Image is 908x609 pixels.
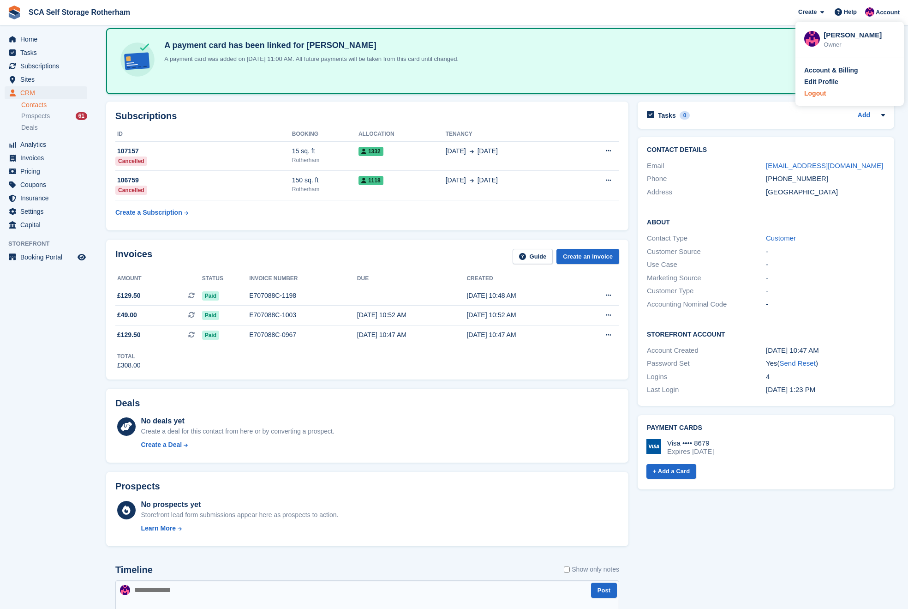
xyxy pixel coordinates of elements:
[141,524,338,533] a: Learn More
[7,6,21,19] img: stora-icon-8386f47178a22dfd0bd8f6a31ec36ba5ce8667c1dd55bd0f319d3a0aa187defe.svg
[292,185,358,193] div: Rotherham
[20,251,76,264] span: Booking Portal
[115,398,140,409] h2: Deals
[446,127,573,142] th: Tenancy
[115,204,188,221] a: Create a Subscription
[249,310,357,320] div: E707088C-1003
[804,77,838,87] div: Edit Profile
[647,247,766,257] div: Customer Source
[21,101,87,109] a: Contacts
[766,234,796,242] a: Customer
[5,205,87,218] a: menu
[478,146,498,156] span: [DATE]
[513,249,553,264] a: Guide
[647,345,766,356] div: Account Created
[766,187,885,198] div: [GEOGRAPHIC_DATA]
[358,127,446,142] th: Allocation
[804,66,858,75] div: Account & Billing
[118,40,157,79] img: card-linked-ebf98d0992dc2aeb22e95c0e3c79077019eb2392cfd83c6a337811c24bc77127.svg
[20,46,76,59] span: Tasks
[292,175,358,185] div: 150 sq. ft
[358,147,383,156] span: 1332
[292,156,358,164] div: Rotherham
[141,427,334,436] div: Create a deal for this contact from here or by converting a prospect.
[5,251,87,264] a: menu
[141,440,334,450] a: Create a Deal
[117,330,141,340] span: £129.50
[5,60,87,72] a: menu
[466,291,576,301] div: [DATE] 10:48 AM
[20,33,76,46] span: Home
[647,187,766,198] div: Address
[667,447,714,456] div: Expires [DATE]
[647,259,766,270] div: Use Case
[647,372,766,382] div: Logins
[292,146,358,156] div: 15 sq. ft
[141,499,338,510] div: No prospects yet
[117,310,137,320] span: £49.00
[249,330,357,340] div: E707088C-0967
[646,464,696,479] a: + Add a Card
[5,165,87,178] a: menu
[249,271,357,286] th: Invoice number
[766,372,885,382] div: 4
[357,330,467,340] div: [DATE] 10:47 AM
[798,7,817,17] span: Create
[141,440,182,450] div: Create a Deal
[647,161,766,171] div: Email
[647,233,766,244] div: Contact Type
[647,358,766,369] div: Password Set
[804,77,895,87] a: Edit Profile
[446,175,466,185] span: [DATE]
[5,151,87,164] a: menu
[76,252,87,263] a: Preview store
[76,112,87,120] div: 61
[564,565,570,574] input: Show only notes
[466,310,576,320] div: [DATE] 10:52 AM
[358,176,383,185] span: 1118
[292,127,358,142] th: Booking
[115,111,619,121] h2: Subscriptions
[115,146,292,156] div: 107157
[115,481,160,492] h2: Prospects
[141,524,175,533] div: Learn More
[21,111,87,121] a: Prospects 61
[865,7,874,17] img: Sam Chapman
[5,33,87,46] a: menu
[766,259,885,270] div: -
[478,175,498,185] span: [DATE]
[141,416,334,427] div: No deals yet
[20,205,76,218] span: Settings
[466,271,576,286] th: Created
[202,311,219,320] span: Paid
[117,361,141,370] div: £308.00
[647,174,766,184] div: Phone
[21,112,50,121] span: Prospects
[766,386,815,393] time: 2025-09-12 12:23:02 UTC
[647,286,766,296] div: Customer Type
[117,352,141,361] div: Total
[779,359,815,367] a: Send Reset
[141,510,338,520] div: Storefront lead form submissions appear here as prospects to action.
[564,565,619,574] label: Show only notes
[804,89,826,98] div: Logout
[777,359,818,367] span: ( )
[21,123,38,132] span: Deals
[5,138,87,151] a: menu
[25,5,134,20] a: SCA Self Storage Rotherham
[647,329,885,338] h2: Storefront Account
[20,151,76,164] span: Invoices
[647,146,885,154] h2: Contact Details
[824,40,895,49] div: Owner
[658,111,676,120] h2: Tasks
[766,247,885,257] div: -
[161,54,459,64] p: A payment card was added on [DATE] 11:00 AM. All future payments will be taken from this card unt...
[667,439,714,447] div: Visa •••• 8679
[876,8,900,17] span: Account
[20,178,76,191] span: Coupons
[20,73,76,86] span: Sites
[804,89,895,98] a: Logout
[20,60,76,72] span: Subscriptions
[680,111,690,120] div: 0
[5,86,87,99] a: menu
